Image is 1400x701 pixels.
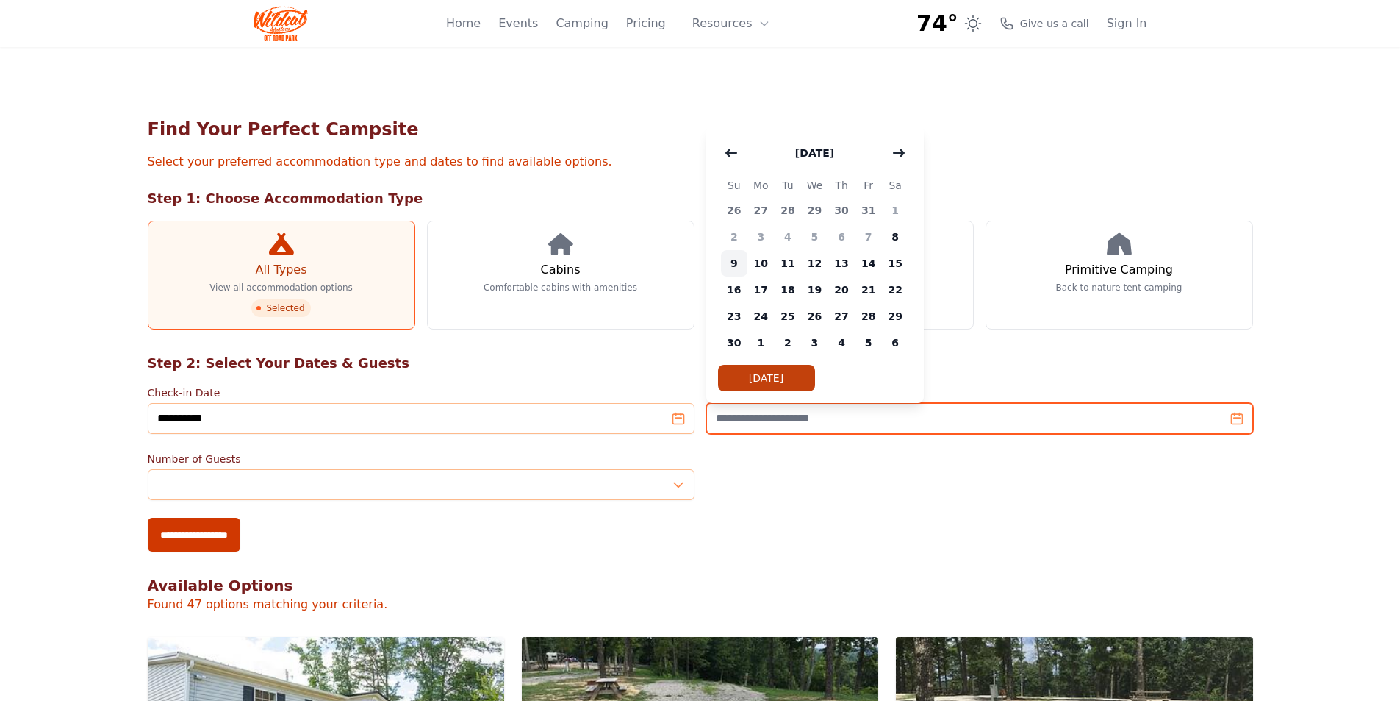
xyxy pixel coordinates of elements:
[251,299,310,317] span: Selected
[721,224,748,250] span: 2
[721,277,748,303] span: 16
[999,16,1089,31] a: Give us a call
[747,177,775,194] span: Mo
[718,365,815,391] button: [DATE]
[747,224,775,250] span: 3
[540,261,580,279] h3: Cabins
[626,15,666,32] a: Pricing
[721,250,748,277] span: 9
[882,330,909,356] span: 6
[882,197,909,224] span: 1
[775,250,802,277] span: 11
[855,197,882,224] span: 31
[855,250,882,277] span: 14
[855,177,882,194] span: Fr
[775,330,802,356] span: 2
[1065,261,1173,279] h3: Primitive Camping
[747,303,775,330] span: 24
[828,330,855,356] span: 4
[855,330,882,356] span: 5
[706,385,1253,400] label: Check-out Date
[721,303,748,330] span: 23
[747,330,775,356] span: 1
[148,221,415,330] a: All Types View all accommodation options Selected
[780,138,849,168] button: [DATE]
[882,277,909,303] span: 22
[828,197,855,224] span: 30
[747,277,775,303] span: 17
[1020,16,1089,31] span: Give us a call
[148,188,1253,209] h2: Step 1: Choose Accommodation Type
[855,303,882,330] span: 28
[747,250,775,277] span: 10
[801,250,828,277] span: 12
[446,15,481,32] a: Home
[484,282,637,293] p: Comfortable cabins with amenities
[775,197,802,224] span: 28
[683,9,779,38] button: Resources
[855,277,882,303] span: 21
[775,177,802,194] span: Tu
[828,224,855,250] span: 6
[828,177,855,194] span: Th
[828,277,855,303] span: 20
[775,224,802,250] span: 4
[1107,15,1147,32] a: Sign In
[721,177,748,194] span: Su
[148,153,1253,171] p: Select your preferred accommodation type and dates to find available options.
[1056,282,1182,293] p: Back to nature tent camping
[801,224,828,250] span: 5
[427,221,694,330] a: Cabins Comfortable cabins with amenities
[828,303,855,330] span: 27
[255,261,306,279] h3: All Types
[148,353,1253,374] h2: Step 2: Select Your Dates & Guests
[882,177,909,194] span: Sa
[721,330,748,356] span: 30
[855,224,882,250] span: 7
[916,10,958,37] span: 74°
[148,596,1253,613] p: Found 47 options matching your criteria.
[209,282,353,293] p: View all accommodation options
[498,15,538,32] a: Events
[801,277,828,303] span: 19
[148,575,1253,596] h2: Available Options
[801,330,828,356] span: 3
[254,6,309,41] img: Wildcat Logo
[721,197,748,224] span: 26
[986,221,1253,330] a: Primitive Camping Back to nature tent camping
[148,118,1253,141] h1: Find Your Perfect Campsite
[801,177,828,194] span: We
[828,250,855,277] span: 13
[801,197,828,224] span: 29
[148,452,694,466] label: Number of Guests
[801,303,828,330] span: 26
[148,385,694,400] label: Check-in Date
[775,277,802,303] span: 18
[882,250,909,277] span: 15
[747,197,775,224] span: 27
[556,15,608,32] a: Camping
[775,303,802,330] span: 25
[882,224,909,250] span: 8
[882,303,909,330] span: 29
